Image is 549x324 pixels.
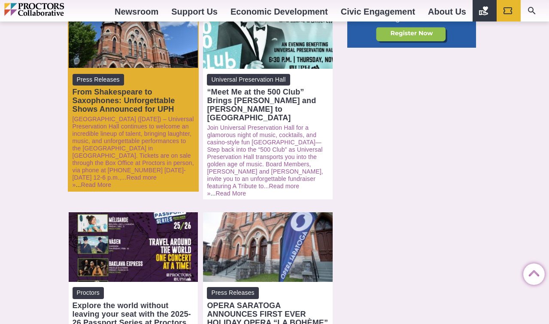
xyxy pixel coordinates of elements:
a: Read More [81,181,112,188]
a: Read more » [207,183,299,197]
a: Universal Preservation Hall “Meet Me at the 500 Club” Brings [PERSON_NAME] and [PERSON_NAME] to [... [207,74,329,122]
img: Proctors logo [4,3,101,16]
p: ... [73,116,194,189]
span: Universal Preservation Hall [207,74,290,86]
a: Read More [216,190,246,197]
a: [GEOGRAPHIC_DATA] ([DATE]) – Universal Preservation Hall continues to welcome an incredible lineu... [73,116,194,181]
span: Press Releases [73,74,124,86]
div: From Shakespeare to Saxophones: Unforgettable Shows Announced for UPH [73,88,194,113]
span: Proctors [73,287,104,299]
span: Press Releases [207,287,258,299]
a: Back to Top [523,264,540,281]
a: Join Universal Preservation Hall for a glamorous night of music, cocktails, and casino-style fun ... [207,124,323,190]
a: Read more » [73,174,157,188]
p: ... [207,124,329,197]
div: “Meet Me at the 500 Club” Brings [PERSON_NAME] and [PERSON_NAME] to [GEOGRAPHIC_DATA] [207,88,329,122]
a: Press Releases From Shakespeare to Saxophones: Unforgettable Shows Announced for UPH [73,74,194,113]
